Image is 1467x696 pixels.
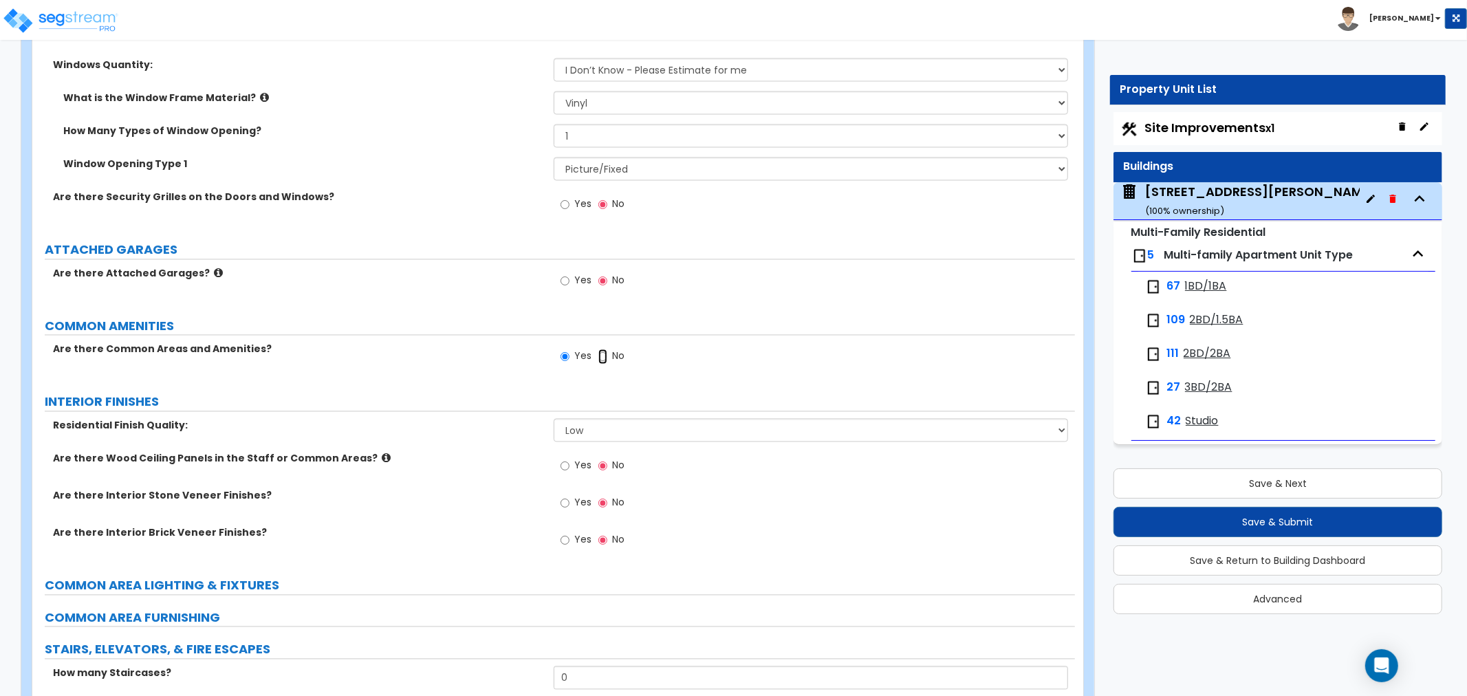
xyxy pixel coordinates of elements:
img: door.png [1131,248,1148,264]
img: door.png [1145,413,1162,430]
input: No [598,274,607,289]
input: Yes [561,349,569,365]
span: Yes [574,459,591,472]
i: click for more info! [260,93,269,103]
label: What is the Window Frame Material? [63,91,543,105]
label: ATTACHED GARAGES [45,241,1075,259]
span: No [612,197,624,211]
label: Are there Security Grilles on the Doors and Windows? [53,191,543,204]
span: 27 [1167,380,1181,395]
span: No [612,28,624,42]
span: 5 [1148,247,1155,263]
img: building.svg [1120,183,1138,201]
span: No [612,459,624,472]
label: Windows Quantity: [53,58,543,72]
b: [PERSON_NAME] [1369,13,1434,23]
img: door.png [1145,346,1162,362]
span: 2BD/1.5BA [1190,312,1243,328]
span: 902 N Charles & 900 Linden Ave [1120,183,1360,218]
input: No [598,349,607,365]
input: No [598,533,607,548]
label: Are there Interior Stone Veneer Finishes? [53,489,543,503]
label: COMMON AMENITIES [45,318,1075,336]
span: Site Improvements [1145,119,1275,136]
span: No [612,533,624,547]
span: Yes [574,28,591,42]
img: avatar.png [1336,7,1360,31]
label: STAIRS, ELEVATORS, & FIRE ESCAPES [45,641,1075,659]
span: 67 [1167,279,1181,294]
label: How many Staircases? [53,666,543,680]
span: Yes [574,496,591,510]
label: Are there Common Areas and Amenities? [53,342,543,356]
small: ( 100 % ownership) [1145,204,1224,217]
span: 111 [1167,346,1180,362]
div: [STREET_ADDRESS][PERSON_NAME] [1145,183,1376,218]
button: Advanced [1113,584,1442,614]
input: Yes [561,496,569,511]
input: No [598,197,607,213]
img: logo_pro_r.png [2,7,119,34]
label: Are there Interior Brick Veneer Finishes? [53,526,543,540]
span: Yes [574,274,591,287]
i: click for more info! [214,268,223,279]
div: Open Intercom Messenger [1365,649,1398,682]
label: Are there Wood Ceiling Panels in the Staff or Common Areas? [53,452,543,466]
label: Window Opening Type 1 [63,157,543,171]
img: door.png [1145,380,1162,396]
div: Property Unit List [1120,82,1435,98]
label: Residential Finish Quality: [53,419,543,433]
span: Yes [574,533,591,547]
span: No [612,274,624,287]
div: Buildings [1124,159,1432,175]
input: No [598,459,607,474]
span: Yes [574,197,591,211]
img: door.png [1145,279,1162,295]
button: Save & Return to Building Dashboard [1113,545,1442,576]
span: 2BD/2BA [1184,346,1231,362]
small: Multi-Family Residential [1131,224,1266,240]
label: Are there Attached Garages? [53,267,543,281]
span: Yes [574,349,591,363]
input: Yes [561,459,569,474]
label: COMMON AREA FURNISHING [45,609,1075,627]
small: x1 [1266,121,1275,135]
span: 42 [1167,413,1182,429]
i: click for more info! [382,453,391,464]
input: Yes [561,274,569,289]
span: Studio [1186,413,1219,429]
span: 1BD/1BA [1185,279,1227,294]
input: Yes [561,197,569,213]
button: Save & Next [1113,468,1442,499]
input: Yes [561,533,569,548]
img: door.png [1145,312,1162,329]
span: No [612,496,624,510]
span: 3BD/2BA [1185,380,1232,395]
label: How Many Types of Window Opening? [63,124,543,138]
img: Construction.png [1120,120,1138,138]
label: COMMON AREA LIGHTING & FIXTURES [45,577,1075,595]
label: INTERIOR FINISHES [45,393,1075,411]
span: 109 [1167,312,1186,328]
span: Multi-family Apartment Unit Type [1164,247,1354,263]
input: No [598,496,607,511]
span: No [612,349,624,363]
button: Save & Submit [1113,507,1442,537]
